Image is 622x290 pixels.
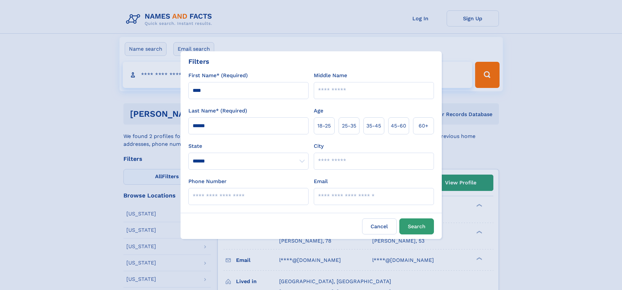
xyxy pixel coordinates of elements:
label: Age [314,107,323,115]
label: Cancel [362,218,397,234]
span: 45‑60 [391,122,406,130]
label: State [188,142,309,150]
label: Last Name* (Required) [188,107,247,115]
span: 25‑35 [342,122,356,130]
label: Email [314,178,328,185]
label: Middle Name [314,72,347,79]
button: Search [399,218,434,234]
label: Phone Number [188,178,227,185]
label: First Name* (Required) [188,72,248,79]
label: City [314,142,324,150]
div: Filters [188,57,209,66]
span: 35‑45 [366,122,381,130]
span: 60+ [419,122,428,130]
span: 18‑25 [317,122,331,130]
